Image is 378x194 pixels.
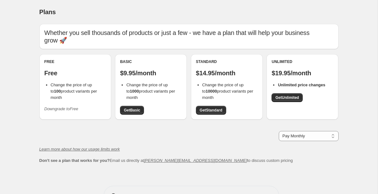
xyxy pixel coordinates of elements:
p: $9.95/month [120,69,182,77]
span: Plans [39,9,56,15]
i: Downgrade to Free [44,106,78,111]
p: Whether you sell thousands of products or just a few - we have a plan that will help your busines... [44,29,334,44]
span: Change the price of up to product variants per month [51,83,97,100]
b: 10000 [206,89,217,94]
p: $19.95/month [272,69,333,77]
span: Change the price of up to product variants per month [126,83,175,100]
p: $14.95/month [196,69,258,77]
button: Downgrade toFree [41,104,82,114]
div: Free [44,59,106,64]
a: Learn more about how our usage limits work [39,147,120,151]
b: 1000 [130,89,139,94]
div: Unlimited [272,59,333,64]
a: GetBasic [120,106,144,115]
p: Free [44,69,106,77]
span: Get Standard [200,108,222,113]
div: Basic [120,59,182,64]
span: Email us directly at to discuss custom pricing [39,158,293,163]
b: 100 [54,89,61,94]
a: GetUnlimited [272,93,303,102]
span: Get Unlimited [275,95,299,100]
b: Unlimited price changes [278,83,325,87]
span: Change the price of up to product variants per month [202,83,253,100]
a: [PERSON_NAME][EMAIL_ADDRESS][DOMAIN_NAME] [144,158,247,163]
a: GetStandard [196,106,226,115]
b: Don't see a plan that works for you? [39,158,110,163]
div: Standard [196,59,258,64]
span: Get Basic [124,108,140,113]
